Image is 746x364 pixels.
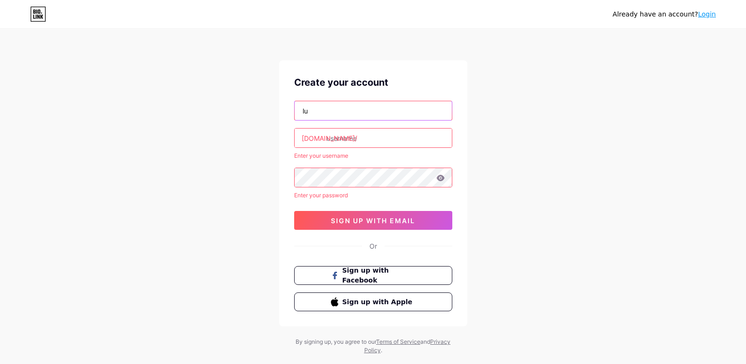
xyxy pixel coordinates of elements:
div: Or [369,241,377,251]
span: sign up with email [331,217,415,225]
input: Email [295,101,452,120]
span: Sign up with Facebook [342,266,415,285]
div: Enter your username [294,152,452,160]
div: Create your account [294,75,452,89]
button: sign up with email [294,211,452,230]
div: Already have an account? [613,9,716,19]
button: Sign up with Apple [294,292,452,311]
a: Terms of Service [376,338,420,345]
input: username [295,129,452,147]
div: Enter your password [294,191,452,200]
div: [DOMAIN_NAME]/ [302,133,357,143]
span: Sign up with Apple [342,297,415,307]
button: Sign up with Facebook [294,266,452,285]
div: By signing up, you agree to our and . [293,338,453,355]
a: Login [698,10,716,18]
